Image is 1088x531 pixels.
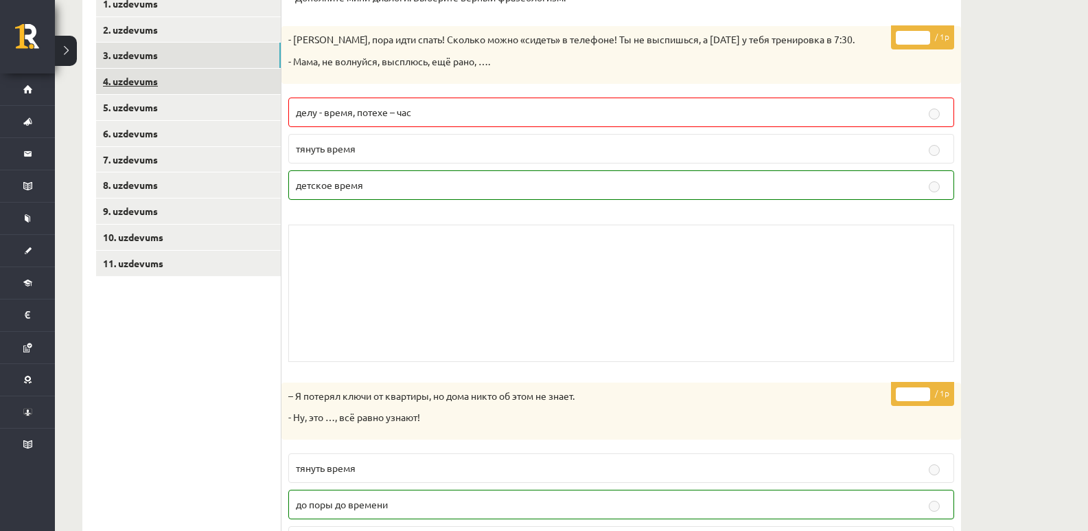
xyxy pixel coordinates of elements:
span: делу - время, потехе – час [296,106,411,118]
p: / 1p [891,25,954,49]
input: детское время [929,181,940,192]
input: до поры до времени [929,501,940,512]
input: делу - время, потехе – час [929,109,940,120]
a: 5. uzdevums [96,95,281,120]
span: тянуть время [296,142,356,155]
p: - Мама, не волнуйся, высплюсь, ещё рано, …. [288,55,886,69]
p: – Я потерял ключи от квартиры, но дома никто об этом не знает. [288,389,886,403]
input: тянуть время [929,464,940,475]
a: 3. uzdevums [96,43,281,68]
a: 7. uzdevums [96,147,281,172]
span: тянуть время [296,462,356,474]
a: Rīgas 1. Tālmācības vidusskola [15,24,55,58]
a: 10. uzdevums [96,225,281,250]
input: тянуть время [929,145,940,156]
a: 9. uzdevums [96,199,281,224]
span: до поры до времени [296,498,388,510]
a: 4. uzdevums [96,69,281,94]
a: 2. uzdevums [96,17,281,43]
p: - [PERSON_NAME], пора идти спать! Сколько можно «сидеть» в телефоне! Ты не выспишься, а [DATE] у ... [288,33,886,47]
p: / 1p [891,382,954,406]
a: 11. uzdevums [96,251,281,276]
a: 6. uzdevums [96,121,281,146]
p: - Ну, это …, всё равно узнают! [288,411,886,425]
span: детское время [296,179,363,191]
a: 8. uzdevums [96,172,281,198]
